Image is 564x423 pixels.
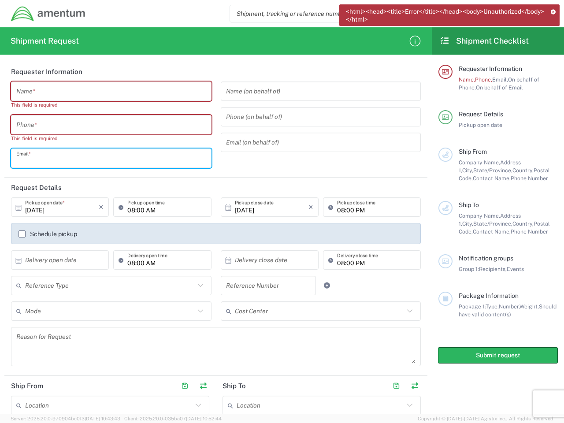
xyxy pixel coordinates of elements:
[459,212,500,219] span: Company Name,
[11,67,82,76] h2: Requester Information
[476,84,523,91] span: On behalf of Email
[486,303,499,310] span: Type,
[85,416,120,421] span: [DATE] 10:43:43
[512,167,534,174] span: Country,
[459,122,502,128] span: Pickup open date
[124,416,222,421] span: Client: 2025.20.0-035ba07
[440,36,529,46] h2: Shipment Checklist
[473,228,511,235] span: Contact Name,
[308,200,313,214] i: ×
[459,111,503,118] span: Request Details
[11,134,211,142] div: This field is required
[511,228,548,235] span: Phone Number
[459,159,500,166] span: Company Name,
[19,230,77,237] label: Schedule pickup
[499,303,519,310] span: Number,
[511,175,548,182] span: Phone Number
[230,5,458,22] input: Shipment, tracking or reference number
[459,201,479,208] span: Ship To
[223,382,246,390] h2: Ship To
[11,101,211,109] div: This field is required
[99,200,104,214] i: ×
[346,7,545,23] span: <html><head><title>Error</title></head><body>Unauthorized</body></html>
[11,6,86,22] img: dyncorp
[459,292,519,299] span: Package Information
[479,266,507,272] span: Recipients,
[459,148,487,155] span: Ship From
[321,279,333,292] a: Add Reference
[11,36,79,46] h2: Shipment Request
[475,76,492,83] span: Phone,
[418,415,553,423] span: Copyright © [DATE]-[DATE] Agistix Inc., All Rights Reserved
[459,76,475,83] span: Name,
[11,382,43,390] h2: Ship From
[459,65,522,72] span: Requester Information
[462,220,473,227] span: City,
[459,255,513,262] span: Notification groups
[186,416,222,421] span: [DATE] 10:52:44
[473,175,511,182] span: Contact Name,
[492,76,508,83] span: Email,
[507,266,524,272] span: Events
[512,220,534,227] span: Country,
[473,220,512,227] span: State/Province,
[459,266,479,272] span: Group 1:
[459,303,486,310] span: Package 1:
[11,416,120,421] span: Server: 2025.20.0-970904bc0f3
[462,167,473,174] span: City,
[11,183,62,192] h2: Request Details
[438,347,558,364] button: Submit request
[473,167,512,174] span: State/Province,
[519,303,539,310] span: Weight,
